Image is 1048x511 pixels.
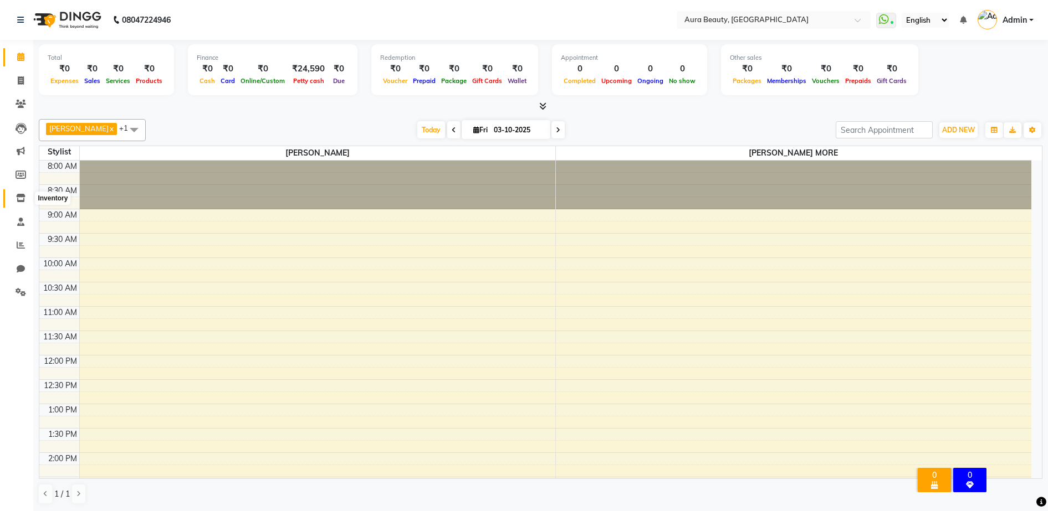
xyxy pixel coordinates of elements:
div: 12:00 PM [42,355,79,367]
div: 0 [599,63,635,75]
span: Products [133,77,165,85]
div: ₹0 [438,63,469,75]
div: Total [48,53,165,63]
div: ₹0 [133,63,165,75]
div: ₹0 [103,63,133,75]
span: Vouchers [809,77,842,85]
span: Services [103,77,133,85]
div: ₹0 [809,63,842,75]
div: 12:30 PM [42,380,79,391]
span: +1 [119,123,136,132]
div: 0 [635,63,666,75]
div: ₹0 [48,63,81,75]
button: ADD NEW [939,122,978,138]
div: 0 [955,470,984,480]
span: Gift Cards [874,77,909,85]
div: ₹0 [874,63,909,75]
span: Package [438,77,469,85]
div: ₹0 [197,63,218,75]
div: Appointment [561,53,698,63]
div: ₹0 [238,63,288,75]
div: 8:30 AM [45,185,79,197]
div: ₹0 [842,63,874,75]
div: ₹0 [218,63,238,75]
div: ₹0 [764,63,809,75]
div: 9:30 AM [45,234,79,245]
div: 1:30 PM [46,429,79,440]
span: Due [330,77,347,85]
span: Expenses [48,77,81,85]
span: Memberships [764,77,809,85]
span: Today [417,121,445,138]
div: ₹0 [410,63,438,75]
div: 2:00 PM [46,453,79,464]
span: Ongoing [635,77,666,85]
div: Other sales [730,53,909,63]
div: 0 [920,470,949,480]
span: Petty cash [290,77,327,85]
div: 2:30 PM [46,477,79,489]
span: Upcoming [599,77,635,85]
span: [PERSON_NAME] MORE [556,146,1032,160]
div: ₹0 [329,63,349,75]
div: 9:00 AM [45,209,79,221]
div: 11:00 AM [41,307,79,318]
div: Stylist [39,146,79,158]
div: 10:00 AM [41,258,79,270]
div: ₹0 [469,63,505,75]
img: logo [28,4,104,35]
div: ₹0 [380,63,410,75]
span: Wallet [505,77,529,85]
span: Completed [561,77,599,85]
span: No show [666,77,698,85]
div: Inventory [35,192,70,205]
div: 11:30 AM [41,331,79,343]
span: 1 / 1 [54,488,70,500]
span: ADD NEW [942,126,975,134]
span: Voucher [380,77,410,85]
a: x [109,124,114,133]
div: ₹0 [505,63,529,75]
span: [PERSON_NAME] [80,146,555,160]
span: Admin [1003,14,1027,26]
span: Sales [81,77,103,85]
div: 8:00 AM [45,161,79,172]
span: Cash [197,77,218,85]
span: Packages [730,77,764,85]
div: Finance [197,53,349,63]
div: Redemption [380,53,529,63]
span: Card [218,77,238,85]
div: 10:30 AM [41,282,79,294]
div: 1:00 PM [46,404,79,416]
span: Prepaids [842,77,874,85]
b: 08047224946 [122,4,171,35]
span: Gift Cards [469,77,505,85]
span: Online/Custom [238,77,288,85]
span: [PERSON_NAME] [49,124,109,133]
span: Fri [471,126,490,134]
div: ₹24,590 [288,63,329,75]
div: 0 [561,63,599,75]
input: 2025-10-03 [490,122,546,138]
div: ₹0 [81,63,103,75]
div: 0 [666,63,698,75]
span: Prepaid [410,77,438,85]
div: ₹0 [730,63,764,75]
input: Search Appointment [836,121,933,138]
img: Admin [978,10,997,29]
